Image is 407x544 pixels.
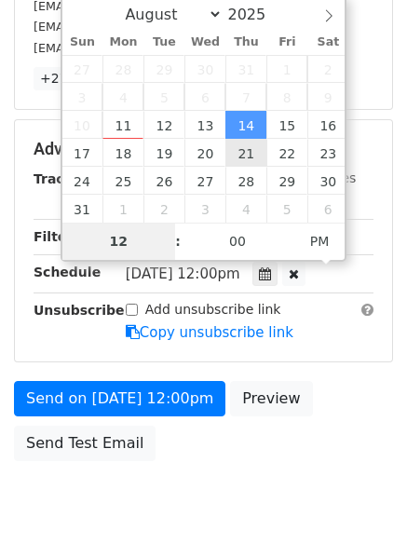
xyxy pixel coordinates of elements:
[294,223,346,260] span: Click to toggle
[184,167,225,195] span: August 27, 2025
[143,55,184,83] span: July 29, 2025
[225,55,266,83] span: July 31, 2025
[62,83,103,111] span: August 3, 2025
[184,139,225,167] span: August 20, 2025
[143,83,184,111] span: August 5, 2025
[14,426,156,461] a: Send Test Email
[34,265,101,279] strong: Schedule
[184,55,225,83] span: July 30, 2025
[314,455,407,544] iframe: Chat Widget
[266,83,307,111] span: August 8, 2025
[181,223,294,260] input: Minute
[184,111,225,139] span: August 13, 2025
[143,195,184,223] span: September 2, 2025
[145,300,281,320] label: Add unsubscribe link
[102,111,143,139] span: August 11, 2025
[34,41,241,55] small: [EMAIL_ADDRESS][DOMAIN_NAME]
[126,324,293,341] a: Copy unsubscribe link
[34,171,96,186] strong: Tracking
[307,111,348,139] span: August 16, 2025
[184,83,225,111] span: August 6, 2025
[184,195,225,223] span: September 3, 2025
[143,139,184,167] span: August 19, 2025
[307,167,348,195] span: August 30, 2025
[102,55,143,83] span: July 28, 2025
[230,381,312,416] a: Preview
[143,36,184,48] span: Tue
[225,83,266,111] span: August 7, 2025
[307,36,348,48] span: Sat
[223,6,290,23] input: Year
[225,111,266,139] span: August 14, 2025
[266,195,307,223] span: September 5, 2025
[184,36,225,48] span: Wed
[102,167,143,195] span: August 25, 2025
[102,139,143,167] span: August 18, 2025
[34,139,373,159] h5: Advanced
[307,55,348,83] span: August 2, 2025
[102,195,143,223] span: September 1, 2025
[266,139,307,167] span: August 22, 2025
[225,139,266,167] span: August 21, 2025
[307,195,348,223] span: September 6, 2025
[62,36,103,48] span: Sun
[62,139,103,167] span: August 17, 2025
[266,111,307,139] span: August 15, 2025
[102,36,143,48] span: Mon
[34,67,112,90] a: +27 more
[34,20,241,34] small: [EMAIL_ADDRESS][DOMAIN_NAME]
[143,167,184,195] span: August 26, 2025
[62,195,103,223] span: August 31, 2025
[225,195,266,223] span: September 4, 2025
[62,111,103,139] span: August 10, 2025
[34,229,81,244] strong: Filters
[143,111,184,139] span: August 12, 2025
[34,303,125,318] strong: Unsubscribe
[126,265,240,282] span: [DATE] 12:00pm
[266,55,307,83] span: August 1, 2025
[225,167,266,195] span: August 28, 2025
[307,83,348,111] span: August 9, 2025
[266,167,307,195] span: August 29, 2025
[62,55,103,83] span: July 27, 2025
[102,83,143,111] span: August 4, 2025
[225,36,266,48] span: Thu
[14,381,225,416] a: Send on [DATE] 12:00pm
[62,167,103,195] span: August 24, 2025
[266,36,307,48] span: Fri
[307,139,348,167] span: August 23, 2025
[175,223,181,260] span: :
[62,223,176,260] input: Hour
